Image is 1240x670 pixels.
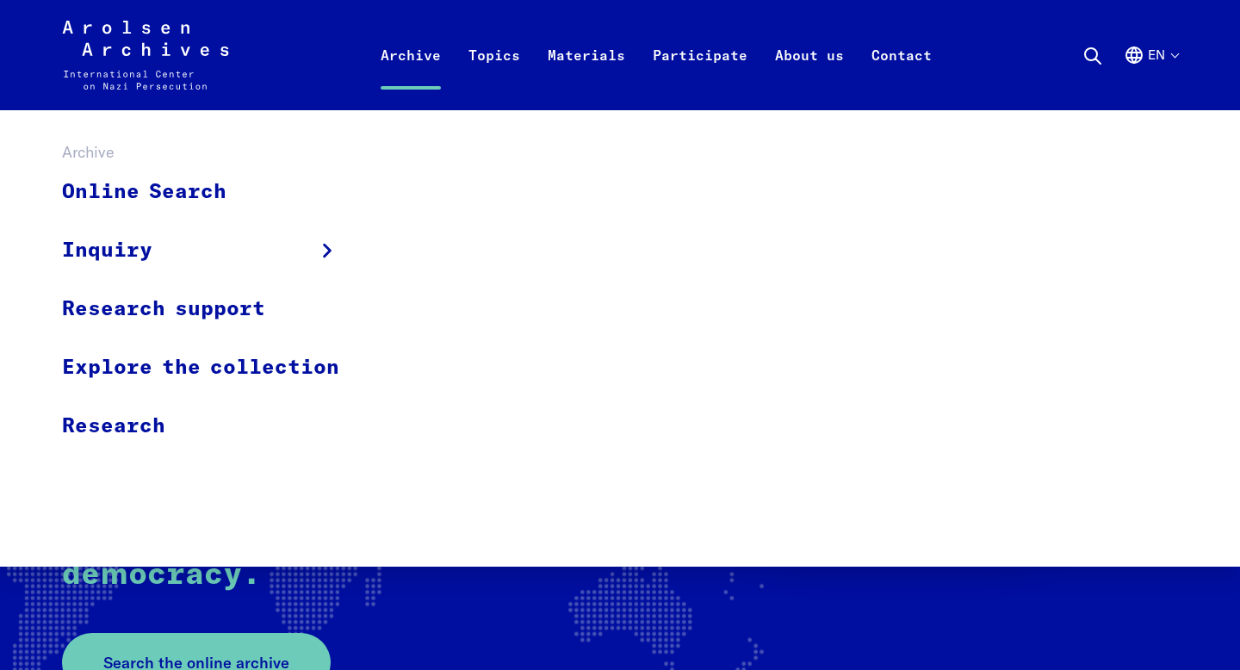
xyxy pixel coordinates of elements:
a: Archive [367,41,455,110]
button: English, language selection [1124,45,1178,107]
span: Inquiry [62,235,152,266]
a: Research support [62,280,362,338]
a: About us [761,41,858,110]
a: Topics [455,41,534,110]
ul: Archive [62,164,362,455]
a: Online Search [62,164,362,221]
a: Participate [639,41,761,110]
a: Research [62,397,362,455]
nav: Primary [367,21,945,90]
a: Explore the collection [62,338,362,397]
a: Contact [858,41,945,110]
a: Materials [534,41,639,110]
a: Inquiry [62,221,362,280]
